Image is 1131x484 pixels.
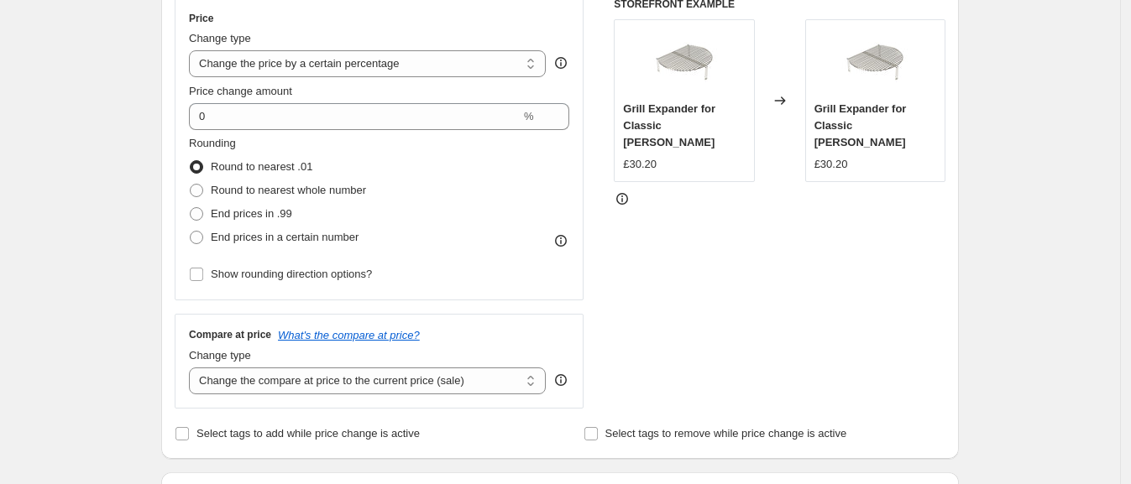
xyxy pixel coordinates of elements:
span: End prices in a certain number [211,231,359,243]
span: Change type [189,32,251,44]
span: Grill Expander for Classic [PERSON_NAME] [814,102,907,148]
div: help [552,372,569,388]
span: End prices in .99 [211,207,292,220]
span: Select tags to remove while price change is active [605,427,847,440]
span: Round to nearest .01 [211,160,312,173]
div: help [552,55,569,71]
span: Grill Expander for Classic [PERSON_NAME] [623,102,715,148]
h3: Price [189,12,213,25]
input: -15 [189,103,521,130]
span: Rounding [189,137,236,149]
div: £30.20 [814,156,848,173]
button: What's the compare at price? [278,329,420,341]
span: Show rounding direction options? [211,268,372,280]
h3: Compare at price [189,328,271,341]
img: grill-expander-for-classic-kamado-joe-bbq-land-1_80x.jpg [841,29,908,96]
img: grill-expander-for-classic-kamado-joe-bbq-land-1_80x.jpg [651,29,718,96]
span: Round to nearest whole number [211,184,366,196]
span: Price change amount [189,85,292,97]
span: Change type [189,349,251,362]
span: % [524,110,534,122]
span: Select tags to add while price change is active [196,427,420,440]
div: £30.20 [623,156,657,173]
